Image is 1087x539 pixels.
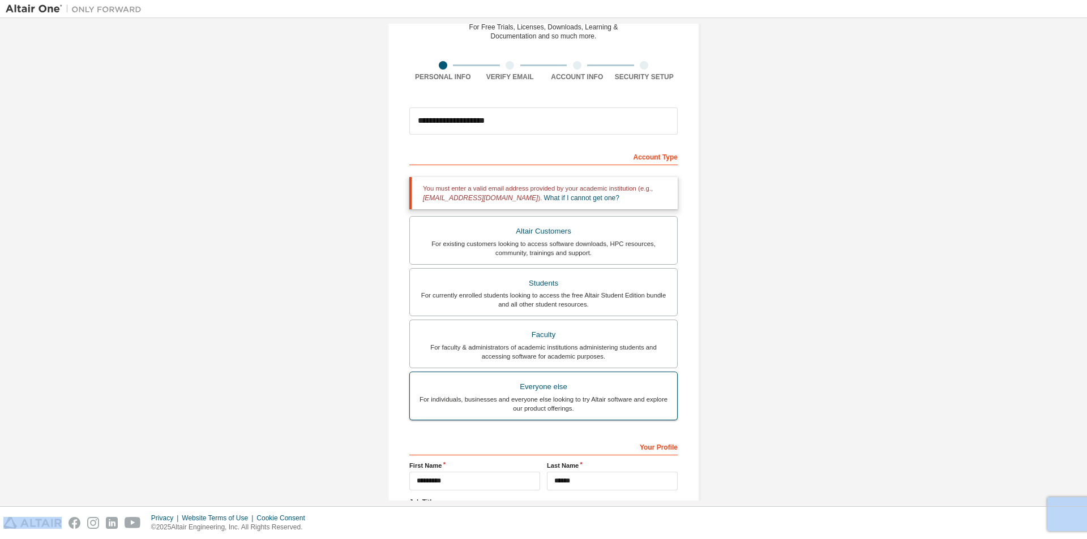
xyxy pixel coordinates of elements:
[611,72,678,81] div: Security Setup
[151,523,312,532] p: © 2025 Altair Engineering, Inc. All Rights Reserved.
[423,194,538,202] span: [EMAIL_ADDRESS][DOMAIN_NAME]
[409,437,678,455] div: Your Profile
[182,514,256,523] div: Website Terms of Use
[417,343,670,361] div: For faculty & administrators of academic institutions administering students and accessing softwa...
[106,517,118,529] img: linkedin.svg
[409,461,540,470] label: First Name
[417,327,670,343] div: Faculty
[256,514,311,523] div: Cookie Consent
[543,72,611,81] div: Account Info
[409,72,477,81] div: Personal Info
[417,395,670,413] div: For individuals, businesses and everyone else looking to try Altair software and explore our prod...
[417,223,670,239] div: Altair Customers
[409,177,678,209] div: You must enter a valid email address provided by your academic institution (e.g., ).
[547,461,678,470] label: Last Name
[6,3,147,15] img: Altair One
[125,517,141,529] img: youtube.svg
[69,517,80,529] img: facebook.svg
[151,514,182,523] div: Privacy
[417,239,670,257] div: For existing customers looking to access software downloads, HPC resources, community, trainings ...
[469,23,618,41] div: For Free Trials, Licenses, Downloads, Learning & Documentation and so much more.
[3,517,62,529] img: altair_logo.svg
[409,147,678,165] div: Account Type
[87,517,99,529] img: instagram.svg
[417,291,670,309] div: For currently enrolled students looking to access the free Altair Student Edition bundle and all ...
[417,275,670,291] div: Students
[544,194,619,202] a: What if I cannot get one?
[417,379,670,395] div: Everyone else
[477,72,544,81] div: Verify Email
[409,497,678,506] label: Job Title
